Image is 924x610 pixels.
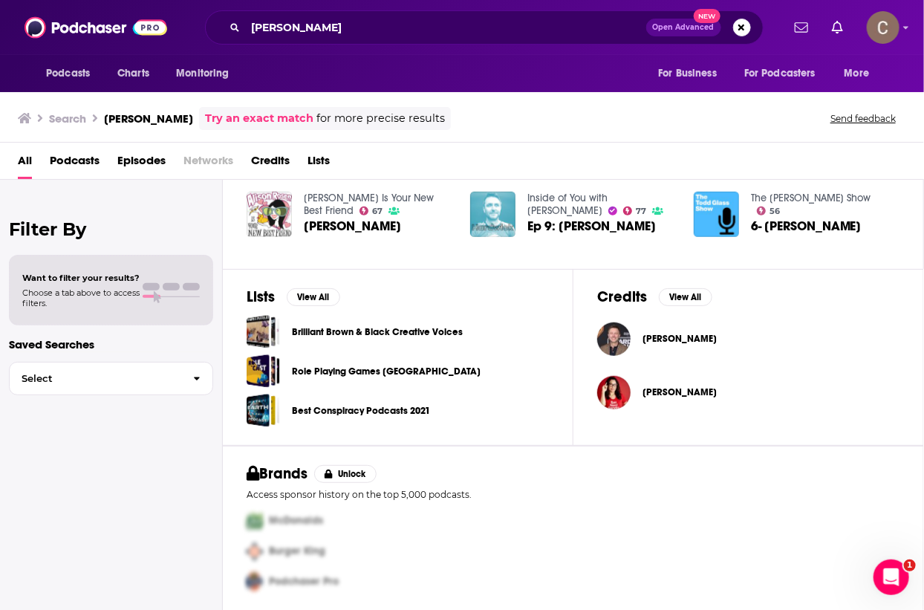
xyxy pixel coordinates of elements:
[104,111,193,126] h3: [PERSON_NAME]
[205,10,764,45] div: Search podcasts, credits, & more...
[789,15,814,40] a: Show notifications dropdown
[183,149,233,179] span: Networks
[751,220,862,233] span: 6- [PERSON_NAME]
[659,288,712,306] button: View All
[770,208,780,215] span: 56
[247,354,280,388] a: Role Playing Games Australia
[241,536,269,567] img: Second Pro Logo
[527,220,656,233] a: Ep 9: Chris Hardwick
[316,110,445,127] span: for more precise results
[757,207,781,215] a: 56
[867,11,899,44] img: User Profile
[176,63,229,84] span: Monitoring
[597,288,712,306] a: CreditsView All
[251,149,290,179] a: Credits
[597,322,631,356] img: Chris Hardwick
[867,11,899,44] button: Show profile menu
[642,333,717,345] a: Chris Hardwick
[241,567,269,597] img: Third Pro Logo
[247,288,275,306] h2: Lists
[623,207,647,215] a: 77
[22,273,140,283] span: Want to filter your results?
[292,324,463,340] a: Brilliant Brown & Black Creative Voices
[292,403,430,419] a: Best Conspiracy Podcasts 2021
[826,112,900,125] button: Send feedback
[247,394,280,427] a: Best Conspiracy Podcasts 2021
[744,63,816,84] span: For Podcasters
[527,220,656,233] span: Ep 9: [PERSON_NAME]
[873,559,909,595] iframe: Intercom live chat
[247,315,280,348] a: Brilliant Brown & Black Creative Voices
[845,63,870,84] span: More
[269,515,323,528] span: McDonalds
[117,149,166,179] a: Episodes
[292,363,481,380] a: Role Playing Games [GEOGRAPHIC_DATA]
[108,59,158,88] a: Charts
[834,59,888,88] button: open menu
[269,545,325,558] span: Burger King
[308,149,330,179] a: Lists
[646,19,721,36] button: Open AdvancedNew
[359,207,383,215] a: 67
[22,288,140,308] span: Choose a tab above to access filters.
[49,111,86,126] h3: Search
[9,337,213,351] p: Saved Searches
[372,208,383,215] span: 67
[25,13,167,42] img: Podchaser - Follow, Share and Rate Podcasts
[642,386,717,398] a: Sandra Daugherty
[648,59,735,88] button: open menu
[527,192,608,217] a: Inside of You with Michael Rosenbaum
[287,288,340,306] button: View All
[50,149,100,179] a: Podcasts
[653,24,715,31] span: Open Advanced
[694,192,739,237] img: 6- Chris Hardwick
[166,59,248,88] button: open menu
[9,218,213,240] h2: Filter By
[247,464,308,483] h2: Brands
[247,489,899,500] p: Access sponsor history on the top 5,000 podcasts.
[751,220,862,233] a: 6- Chris Hardwick
[751,192,871,204] a: The Todd Glass Show
[46,63,90,84] span: Podcasts
[18,149,32,179] a: All
[314,465,377,483] button: Unlock
[304,220,401,233] span: [PERSON_NAME]
[642,386,717,398] span: [PERSON_NAME]
[658,63,717,84] span: For Business
[205,110,313,127] a: Try an exact match
[269,576,339,588] span: Podchaser Pro
[735,59,837,88] button: open menu
[36,59,109,88] button: open menu
[636,208,646,215] span: 77
[597,369,899,416] button: Sandra DaughertySandra Daugherty
[470,192,515,237] img: Ep 9: Chris Hardwick
[694,9,720,23] span: New
[826,15,849,40] a: Show notifications dropdown
[247,192,292,237] img: Chris Hardwick
[117,63,149,84] span: Charts
[597,376,631,409] img: Sandra Daugherty
[597,288,647,306] h2: Credits
[304,192,434,217] a: Alison Rosen Is Your New Best Friend
[9,362,213,395] button: Select
[904,559,916,571] span: 1
[241,506,269,536] img: First Pro Logo
[246,16,646,39] input: Search podcasts, credits, & more...
[247,288,340,306] a: ListsView All
[597,315,899,363] button: Chris HardwickChris Hardwick
[867,11,899,44] span: Logged in as clay.bolton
